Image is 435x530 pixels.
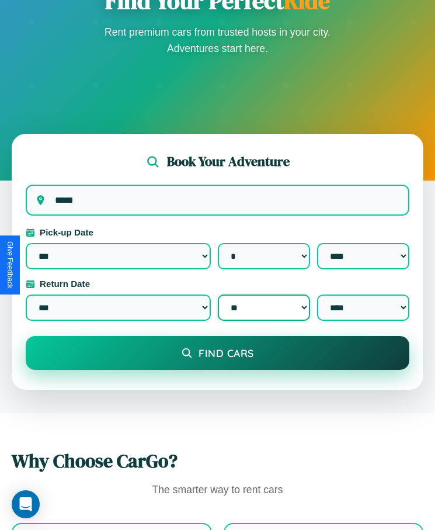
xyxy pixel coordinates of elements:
div: Open Intercom Messenger [12,490,40,518]
p: The smarter way to rent cars [12,481,423,500]
div: Give Feedback [6,241,14,289]
label: Pick-up Date [26,227,409,237]
p: Rent premium cars from trusted hosts in your city. Adventures start here. [101,24,335,57]
label: Return Date [26,279,409,289]
h2: Why Choose CarGo? [12,448,423,474]
h2: Book Your Adventure [167,153,290,171]
button: Find Cars [26,336,409,370]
